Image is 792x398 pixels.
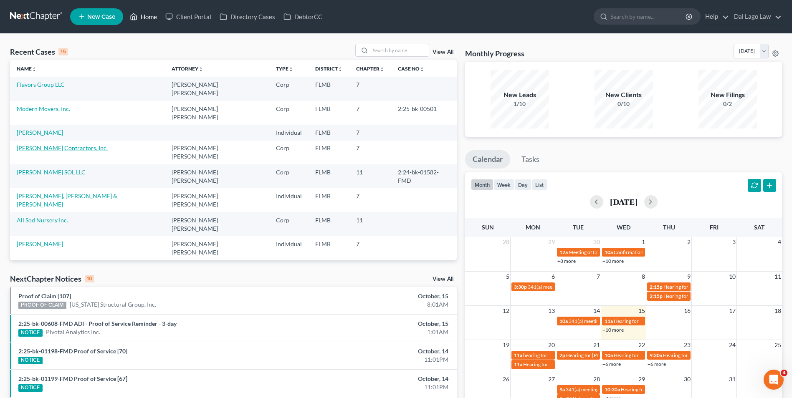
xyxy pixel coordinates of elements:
span: New Case [87,14,115,20]
a: Flavors Group LLC [17,81,65,88]
a: +6 more [602,361,621,367]
a: Districtunfold_more [315,65,343,72]
div: 15 [58,48,68,55]
div: NOTICE [18,357,43,364]
span: Sun [482,224,494,231]
td: Individual [269,188,309,212]
span: Hearing for [523,361,548,368]
div: 0/2 [698,100,757,108]
span: 25 [774,340,782,350]
i: unfold_more [338,67,343,72]
td: [PERSON_NAME] [PERSON_NAME] [165,141,269,164]
span: 28 [592,374,601,384]
a: Nameunfold_more [17,65,37,72]
i: unfold_more [420,67,425,72]
a: [PERSON_NAME], [PERSON_NAME] & [PERSON_NAME] [17,192,117,208]
a: DebtorCC [279,9,326,24]
span: 31 [728,374,736,384]
span: 12 [502,306,510,316]
a: +8 more [557,258,576,264]
span: 1 [641,237,646,247]
a: +10 more [602,258,624,264]
span: 341(a) meeting for [569,318,609,324]
span: Hearing for [PERSON_NAME] [PERSON_NAME] [663,293,769,299]
input: Search by name... [370,44,429,56]
td: 7 [349,141,391,164]
span: Hearing for [PERSON_NAME] [566,352,631,358]
td: 11 [349,164,391,188]
span: 20 [547,340,556,350]
span: Hearing for [PERSON_NAME] [PERSON_NAME] [663,284,769,290]
span: Sat [754,224,764,231]
a: 2:25-bk-00608-FMD ADI - Proof of Service Reminder - 3-day [18,320,177,327]
span: Hearing for [614,318,639,324]
span: 6 [551,272,556,282]
h3: Monthly Progress [465,48,524,58]
iframe: Intercom live chat [764,370,784,390]
span: 9 [686,272,691,282]
span: 7 [596,272,601,282]
a: [PERSON_NAME] Contractors, Inc. [17,144,108,151]
i: unfold_more [198,67,203,72]
span: 9a [559,386,565,393]
td: [PERSON_NAME] [PERSON_NAME] [165,164,269,188]
span: 13 [547,306,556,316]
a: View All [433,49,453,55]
div: 1:01AM [311,328,448,336]
td: Corp [269,212,309,236]
span: 18 [774,306,782,316]
div: 8:01AM [311,300,448,309]
span: 15 [638,306,646,316]
span: 341(a) meeting for [566,386,606,393]
td: 7 [349,77,391,101]
div: October, 14 [311,347,448,355]
a: Pivotal Analytics Inc. [46,328,100,336]
span: 22 [638,340,646,350]
span: 9:30a [650,352,662,358]
a: Calendar [465,150,510,169]
td: [PERSON_NAME] [PERSON_NAME] [165,236,269,260]
span: 16 [683,306,691,316]
td: FLMB [309,141,349,164]
span: 19 [502,340,510,350]
span: 4 [777,237,782,247]
div: 1/10 [491,100,549,108]
a: Directory Cases [215,9,279,24]
a: Help [701,9,729,24]
div: New Filings [698,90,757,100]
input: Search by name... [610,9,687,24]
span: 3 [731,237,736,247]
a: Client Portal [161,9,215,24]
a: Modern Movers, Inc. [17,105,70,112]
td: 2:24-bk-01582-FMD [391,164,457,188]
a: +6 more [648,361,666,367]
a: [PERSON_NAME] SOL LLC [17,169,86,176]
a: Tasks [514,150,547,169]
span: 3:30p [514,284,527,290]
td: Individual [269,236,309,260]
button: day [514,179,531,190]
td: Corp [269,77,309,101]
span: Tue [573,224,584,231]
td: [PERSON_NAME] [PERSON_NAME] [165,77,269,101]
td: Corp [269,164,309,188]
button: list [531,179,547,190]
span: 17 [728,306,736,316]
div: NOTICE [18,329,43,337]
a: Dal Lago Law [730,9,782,24]
h2: [DATE] [610,197,638,206]
td: Corp [269,101,309,125]
span: 11 [774,272,782,282]
td: FLMB [309,236,349,260]
td: FLMB [309,164,349,188]
td: FLMB [309,101,349,125]
span: 10 [728,272,736,282]
span: 11a [514,361,522,368]
td: [PERSON_NAME] [PERSON_NAME] [165,212,269,236]
span: Fri [710,224,719,231]
td: 7 [349,101,391,125]
i: unfold_more [288,67,294,72]
span: 27 [547,374,556,384]
a: Home [126,9,161,24]
span: 29 [638,374,646,384]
